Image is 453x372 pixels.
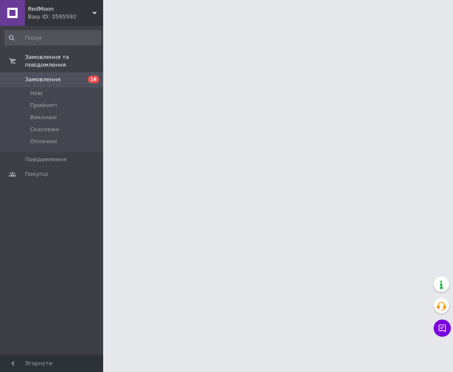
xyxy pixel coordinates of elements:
[88,76,99,83] span: 16
[30,89,43,97] span: Нові
[25,76,61,83] span: Замовлення
[4,30,101,46] input: Пошук
[434,320,451,337] button: Чат з покупцем
[28,5,92,13] span: RedMoon
[30,114,57,121] span: Виконані
[25,170,48,178] span: Покупці
[30,126,59,133] span: Скасовані
[25,53,103,69] span: Замовлення та повідомлення
[30,138,57,145] span: Оплачені
[30,101,57,109] span: Прийняті
[28,13,103,21] div: Ваш ID: 3595592
[25,156,67,163] span: Повідомлення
